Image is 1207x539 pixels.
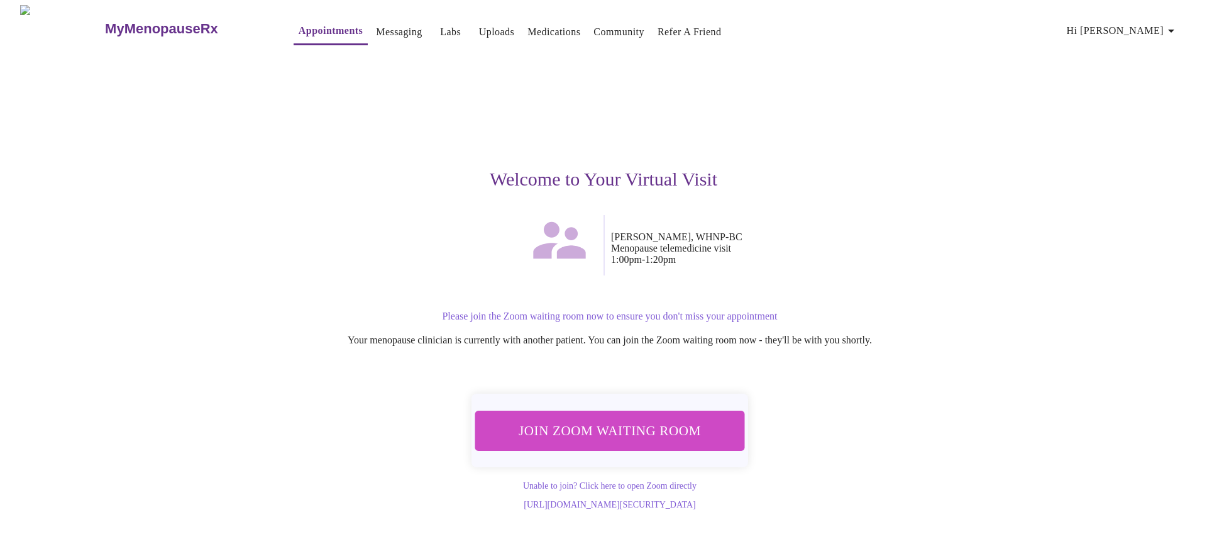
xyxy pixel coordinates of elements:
[658,23,722,41] a: Refer a Friend
[440,23,461,41] a: Labs
[1067,22,1179,40] span: Hi [PERSON_NAME]
[431,19,471,45] button: Labs
[216,169,991,190] h3: Welcome to Your Virtual Visit
[475,411,744,450] button: Join Zoom Waiting Room
[479,23,515,41] a: Uploads
[524,500,695,509] a: [URL][DOMAIN_NAME][SECURITY_DATA]
[492,419,728,442] span: Join Zoom Waiting Room
[294,18,368,45] button: Appointments
[653,19,727,45] button: Refer a Friend
[474,19,520,45] button: Uploads
[527,23,580,41] a: Medications
[229,311,991,322] p: Please join the Zoom waiting room now to ensure you don't miss your appointment
[20,5,104,52] img: MyMenopauseRx Logo
[523,481,697,491] a: Unable to join? Click here to open Zoom directly
[104,7,268,51] a: MyMenopauseRx
[1062,18,1184,43] button: Hi [PERSON_NAME]
[611,231,991,265] p: [PERSON_NAME], WHNP-BC Menopause telemedicine visit 1:00pm - 1:20pm
[105,21,218,37] h3: MyMenopauseRx
[588,19,649,45] button: Community
[593,23,644,41] a: Community
[229,335,991,346] p: Your menopause clinician is currently with another patient. You can join the Zoom waiting room no...
[376,23,422,41] a: Messaging
[299,22,363,40] a: Appointments
[522,19,585,45] button: Medications
[371,19,427,45] button: Messaging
